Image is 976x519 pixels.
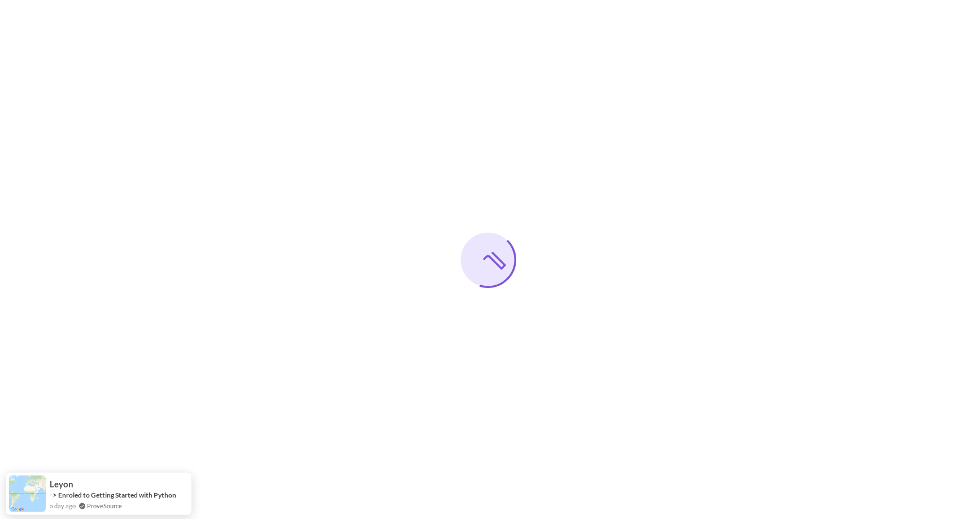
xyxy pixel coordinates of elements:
img: provesource social proof notification image [9,473,46,510]
span: leyon [50,477,73,487]
span: -> [50,488,57,497]
iframe: chat widget [929,474,965,508]
span: a day ago [50,499,76,508]
a: ProveSource [87,499,122,508]
a: Enroled to Getting Started with Python [58,489,176,497]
